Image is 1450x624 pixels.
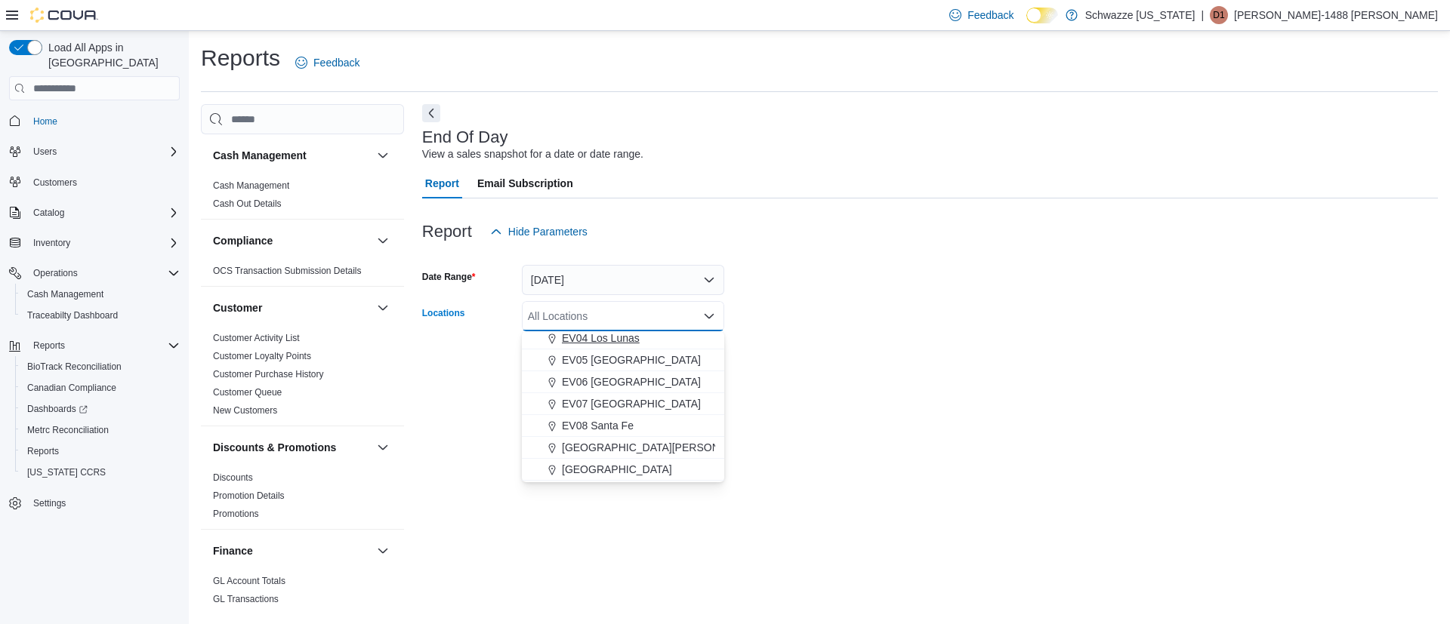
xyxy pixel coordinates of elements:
[967,8,1013,23] span: Feedback
[3,492,186,514] button: Settings
[522,437,724,459] button: [GEOGRAPHIC_DATA][PERSON_NAME]
[15,284,186,305] button: Cash Management
[213,368,324,380] span: Customer Purchase History
[289,48,366,78] a: Feedback
[213,300,371,315] button: Customer
[374,146,392,164] button: Cash Management
[21,358,128,376] a: BioTrack Reconciliation
[27,337,180,355] span: Reports
[27,403,88,415] span: Dashboards
[1026,8,1058,23] input: Dark Mode
[522,265,724,295] button: [DATE]
[21,421,115,439] a: Metrc Reconciliation
[15,305,186,326] button: Traceabilty Dashboard
[213,404,277,417] span: New Customers
[522,327,724,349] button: EV04 Los Lunas
[213,576,285,586] a: GL Account Totals
[703,310,715,322] button: Close list of options
[1026,23,1027,24] span: Dark Mode
[21,285,110,303] a: Cash Management
[3,263,186,284] button: Operations
[27,174,83,192] a: Customers
[213,350,311,362] span: Customer Loyalty Points
[21,400,94,418] a: Dashboards
[21,379,122,397] a: Canadian Compliance
[27,361,122,373] span: BioTrack Reconciliation
[3,109,186,131] button: Home
[27,466,106,478] span: [US_STATE] CCRS
[21,442,65,460] a: Reports
[213,332,300,344] span: Customer Activity List
[562,396,701,411] span: EV07 [GEOGRAPHIC_DATA]
[30,8,98,23] img: Cova
[422,146,643,162] div: View a sales snapshot for a date or date range.
[27,264,84,282] button: Operations
[27,111,180,130] span: Home
[27,234,180,252] span: Inventory
[1210,6,1228,24] div: Denise-1488 Zamora
[27,112,63,131] a: Home
[508,224,588,239] span: Hide Parameters
[213,440,371,455] button: Discounts & Promotions
[213,440,336,455] h3: Discounts & Promotions
[27,234,76,252] button: Inventory
[27,143,63,161] button: Users
[27,143,180,161] span: Users
[27,337,71,355] button: Reports
[213,266,362,276] a: OCS Transaction Submission Details
[213,180,289,192] span: Cash Management
[27,309,118,321] span: Traceabilty Dashboard
[562,374,701,389] span: EV06 [GEOGRAPHIC_DATA]
[422,307,465,319] label: Locations
[33,207,64,219] span: Catalog
[15,377,186,398] button: Canadian Compliance
[201,177,404,219] div: Cash Management
[213,490,285,502] span: Promotion Details
[562,352,701,367] span: EV05 [GEOGRAPHIC_DATA]
[3,232,186,254] button: Inventory
[3,141,186,162] button: Users
[201,262,404,286] div: Compliance
[27,204,180,222] span: Catalog
[33,146,57,158] span: Users
[562,440,759,455] span: [GEOGRAPHIC_DATA][PERSON_NAME]
[213,369,324,380] a: Customer Purchase History
[522,393,724,415] button: EV07 [GEOGRAPHIC_DATA]
[522,481,724,503] button: EV11 Las Cruces South Valley
[15,398,186,420] a: Dashboards
[27,494,72,512] a: Settings
[27,382,116,394] span: Canadian Compliance
[562,418,634,433] span: EV08 Santa Fe
[374,542,392,560] button: Finance
[213,594,279,604] a: GL Transactions
[562,462,672,477] span: [GEOGRAPHIC_DATA]
[33,177,77,189] span: Customers
[213,543,371,558] button: Finance
[3,202,186,223] button: Catalog
[213,490,285,501] a: Promotion Details
[213,543,253,558] h3: Finance
[213,148,307,163] h3: Cash Management
[213,148,371,163] button: Cash Management
[213,508,259,520] span: Promotions
[477,168,573,198] span: Email Subscription
[27,264,180,282] span: Operations
[21,306,180,324] span: Traceabilty Dashboard
[374,438,392,456] button: Discounts & Promotions
[213,351,311,361] a: Customer Loyalty Points
[213,233,371,248] button: Compliance
[422,128,508,146] h3: End Of Day
[1085,6,1195,24] p: Schwazze [US_STATE]
[15,356,186,377] button: BioTrack Reconciliation
[15,441,186,462] button: Reports
[213,233,273,248] h3: Compliance
[15,420,186,441] button: Metrc Reconciliation
[422,223,472,241] h3: Report
[213,472,253,483] a: Discounts
[213,198,282,209] a: Cash Out Details
[522,349,724,371] button: EV05 [GEOGRAPHIC_DATA]
[213,472,253,484] span: Discounts
[213,300,262,315] h3: Customer
[213,265,362,277] span: OCS Transaction Submission Details
[562,330,640,346] span: EV04 Los Lunas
